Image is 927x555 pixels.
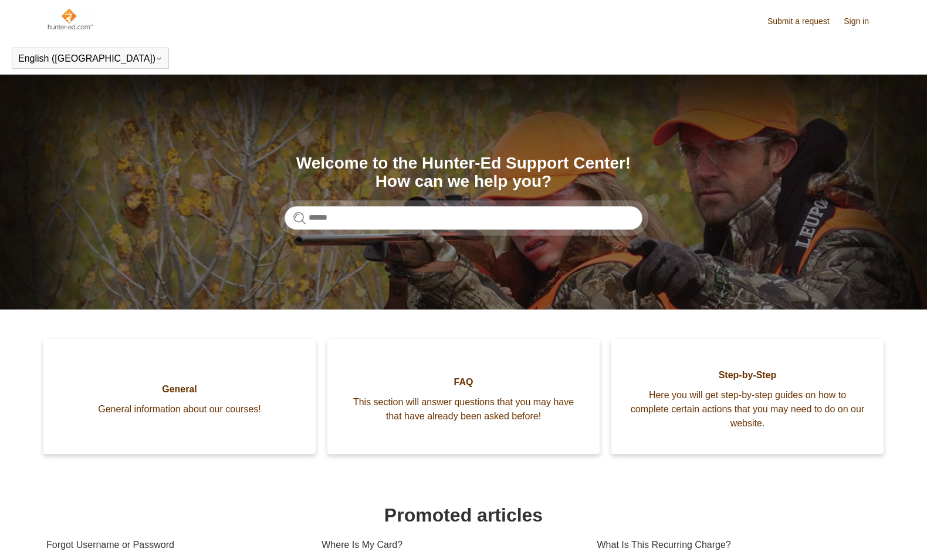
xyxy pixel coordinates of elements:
span: FAQ [345,375,582,389]
a: FAQ This section will answer questions that you may have that have already been asked before! [327,339,600,454]
span: General information about our courses! [61,402,298,416]
button: English ([GEOGRAPHIC_DATA]) [18,53,163,64]
input: Search [285,206,642,230]
h1: Welcome to the Hunter-Ed Support Center! How can we help you? [285,154,642,191]
span: General [61,382,298,396]
span: Step-by-Step [629,368,866,382]
h1: Promoted articles [46,501,881,529]
span: This section will answer questions that you may have that have already been asked before! [345,395,582,423]
a: Sign in [844,15,881,28]
a: Step-by-Step Here you will get step-by-step guides on how to complete certain actions that you ma... [611,339,884,454]
span: Here you will get step-by-step guides on how to complete certain actions that you may need to do ... [629,388,866,430]
a: Submit a request [767,15,841,28]
a: General General information about our courses! [43,339,316,454]
img: Hunter-Ed Help Center home page [46,7,94,31]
